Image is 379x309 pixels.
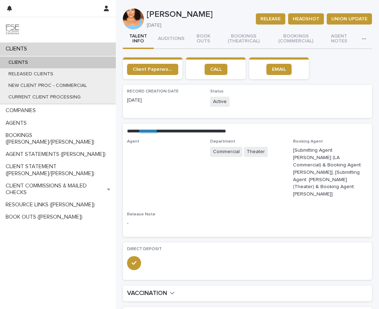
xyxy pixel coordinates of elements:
span: RECORD CREATION DATE [127,89,179,94]
button: UNION UPDATE [327,13,372,25]
a: EMAIL [266,64,292,75]
span: Status [210,89,224,94]
span: Active [210,97,230,107]
span: RELEASE [260,15,281,22]
p: COMPANIES [3,107,41,114]
p: - [127,220,202,227]
span: HEADSHOT [293,15,319,22]
button: AGENT NOTES [323,29,355,49]
p: [DATE] [127,97,202,104]
button: BOOK OUTS [189,29,218,49]
span: Client Paperwork Link [133,67,173,72]
button: HEADSHOT [288,13,324,25]
span: Department [210,139,235,144]
p: [PERSON_NAME] [147,9,250,20]
p: BOOKINGS ([PERSON_NAME]/[PERSON_NAME]) [3,132,116,145]
p: NEW CLIENT PROC - COMMERCIAL [3,83,93,89]
button: VACCINATION [127,290,175,297]
img: 9JgRvJ3ETPGCJDhvPVA5 [6,23,20,37]
span: EMAIL [272,67,286,72]
p: BOOK OUTS ([PERSON_NAME]) [3,214,88,220]
p: [Submitting Agent: [PERSON_NAME] (LA Commercial) & Booking Agent: [PERSON_NAME]], [Submitting Age... [293,147,368,198]
span: DIRECT DEPOSIT [127,247,162,251]
span: UNION UPDATE [331,15,367,22]
span: Release Note [127,212,155,217]
button: TALENT INFO [123,29,154,49]
span: Booking Agent [293,139,323,144]
p: AGENTS [3,120,32,126]
p: CLIENT COMMISSIONS & MAILED CHECKS [3,183,107,196]
p: RELEASED CLIENTS [3,71,59,77]
button: BOOKINGS (THEATRICAL) [218,29,270,49]
span: Agent [127,139,139,144]
span: Commercial [210,147,242,157]
a: CALL [205,64,227,75]
span: CALL [210,67,222,72]
span: Theater [244,147,268,157]
h2: VACCINATION [127,290,167,297]
button: AUDITIONS [154,29,189,49]
p: RESOURCE LINKS ([PERSON_NAME]) [3,201,100,208]
p: CLIENT STATEMENT ([PERSON_NAME]/[PERSON_NAME]) [3,163,116,177]
p: CLIENTS [3,46,33,52]
p: CLIENTS [3,60,34,66]
p: [DATE] [147,22,247,28]
button: BOOKINGS (COMMERCIAL) [269,29,323,49]
p: CURRENT CLIENT PROCESSING [3,94,86,100]
button: RELEASE [256,13,285,25]
a: Client Paperwork Link [127,64,178,75]
p: AGENT STATEMENTS ([PERSON_NAME]) [3,151,111,158]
